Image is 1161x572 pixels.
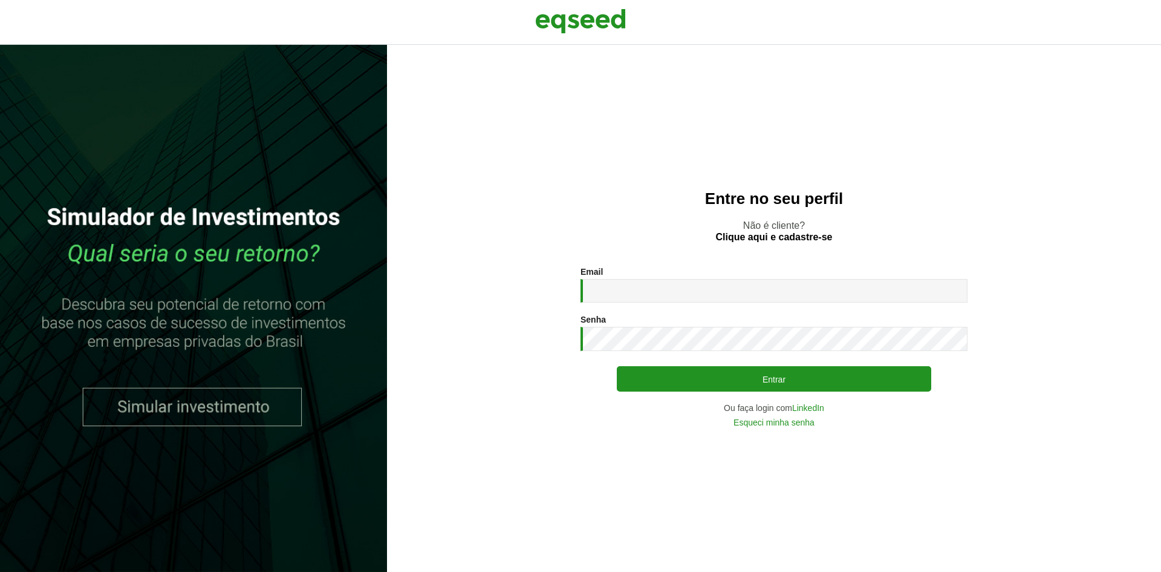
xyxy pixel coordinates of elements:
[580,268,603,276] label: Email
[411,220,1137,243] p: Não é cliente?
[733,418,815,427] a: Esqueci minha senha
[580,404,968,412] div: Ou faça login com
[716,232,833,242] a: Clique aqui e cadastre-se
[535,6,626,36] img: EqSeed Logo
[617,366,931,392] button: Entrar
[580,315,606,324] label: Senha
[792,404,824,412] a: LinkedIn
[411,190,1137,208] h2: Entre no seu perfil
